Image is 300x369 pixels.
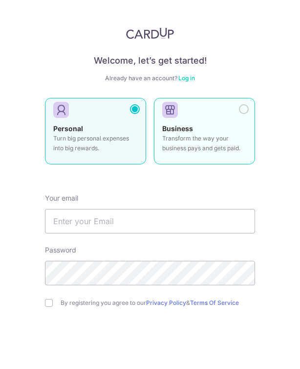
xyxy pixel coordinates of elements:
[53,124,83,133] strong: Personal
[53,134,138,153] p: Turn big personal expenses into big rewards.
[61,299,255,307] label: By registering you agree to our &
[45,74,255,82] div: Already have an account?
[178,74,195,82] a: Log in
[162,124,193,133] strong: Business
[45,245,76,255] label: Password
[146,299,186,306] a: Privacy Policy
[45,98,146,170] a: Personal Turn big personal expenses into big rewards.
[45,193,78,203] label: Your email
[45,55,255,67] h4: Welcome, let’s get started!
[162,134,247,153] p: Transform the way your business pays and gets paid.
[45,209,255,233] input: Enter your Email
[190,299,239,306] a: Terms Of Service
[76,326,224,365] iframe: reCAPTCHA
[126,27,174,39] img: CardUp Logo
[154,98,255,170] a: Business Transform the way your business pays and gets paid.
